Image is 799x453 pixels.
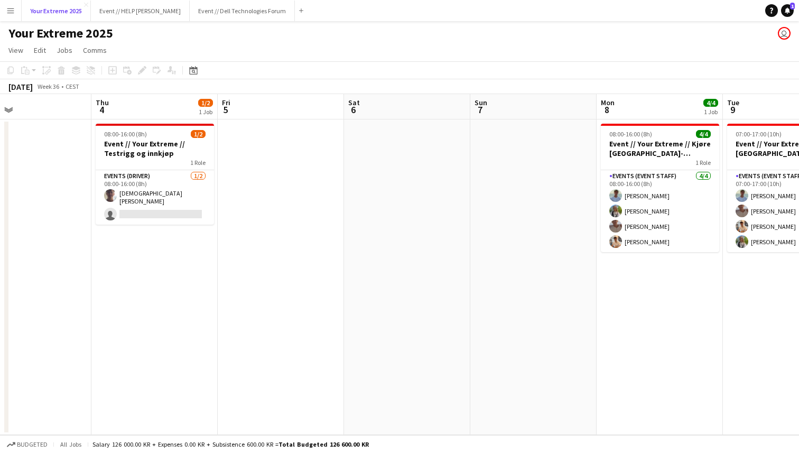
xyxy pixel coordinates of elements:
[781,4,794,17] a: 1
[191,130,206,138] span: 1/2
[34,45,46,55] span: Edit
[96,124,214,225] app-job-card: 08:00-16:00 (8h)1/2Event // Your Extreme // Testrigg og innkjøp1 RoleEvents (Driver)1/208:00-16:0...
[91,1,190,21] button: Event // HELP [PERSON_NAME]
[601,170,719,252] app-card-role: Events (Event Staff)4/408:00-16:00 (8h)[PERSON_NAME][PERSON_NAME][PERSON_NAME][PERSON_NAME]
[52,43,77,57] a: Jobs
[727,98,739,107] span: Tue
[8,45,23,55] span: View
[704,108,718,116] div: 1 Job
[348,98,360,107] span: Sat
[17,441,48,448] span: Budgeted
[601,139,719,158] h3: Event // Your Extreme // Kjøre [GEOGRAPHIC_DATA]-[GEOGRAPHIC_DATA]
[79,43,111,57] a: Comms
[601,98,615,107] span: Mon
[475,98,487,107] span: Sun
[35,82,61,90] span: Week 36
[222,98,230,107] span: Fri
[199,108,212,116] div: 1 Job
[30,43,50,57] a: Edit
[8,81,33,92] div: [DATE]
[790,3,795,10] span: 1
[278,440,369,448] span: Total Budgeted 126 600.00 KR
[220,104,230,116] span: 5
[4,43,27,57] a: View
[695,159,711,167] span: 1 Role
[57,45,72,55] span: Jobs
[190,159,206,167] span: 1 Role
[347,104,360,116] span: 6
[190,1,295,21] button: Event // Dell Technologies Forum
[198,99,213,107] span: 1/2
[66,82,79,90] div: CEST
[58,440,83,448] span: All jobs
[609,130,652,138] span: 08:00-16:00 (8h)
[726,104,739,116] span: 9
[104,130,147,138] span: 08:00-16:00 (8h)
[96,139,214,158] h3: Event // Your Extreme // Testrigg og innkjøp
[696,130,711,138] span: 4/4
[92,440,369,448] div: Salary 126 000.00 KR + Expenses 0.00 KR + Subsistence 600.00 KR =
[96,98,109,107] span: Thu
[8,25,113,41] h1: Your Extreme 2025
[703,99,718,107] span: 4/4
[601,124,719,252] app-job-card: 08:00-16:00 (8h)4/4Event // Your Extreme // Kjøre [GEOGRAPHIC_DATA]-[GEOGRAPHIC_DATA]1 RoleEvents...
[736,130,782,138] span: 07:00-17:00 (10h)
[94,104,109,116] span: 4
[473,104,487,116] span: 7
[5,439,49,450] button: Budgeted
[22,1,91,21] button: Your Extreme 2025
[83,45,107,55] span: Comms
[599,104,615,116] span: 8
[96,170,214,225] app-card-role: Events (Driver)1/208:00-16:00 (8h)[DEMOGRAPHIC_DATA][PERSON_NAME]
[778,27,791,40] app-user-avatar: Lars Songe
